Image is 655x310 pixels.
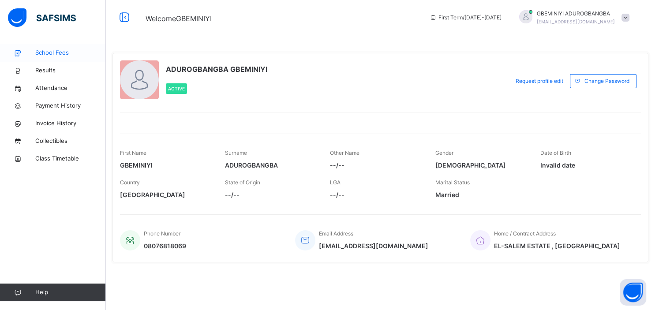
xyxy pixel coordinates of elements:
span: Invalid date [540,161,632,170]
span: 08076818069 [144,241,186,250]
span: [EMAIL_ADDRESS][DOMAIN_NAME] [319,241,428,250]
img: safsims [8,8,76,27]
span: Class Timetable [35,154,106,163]
span: School Fees [35,49,106,57]
span: session/term information [430,14,502,22]
span: Married [435,190,527,199]
div: GBEMINIYIADUROGBANGBA [510,10,634,26]
span: Welcome GBEMINIYI [146,14,212,23]
span: State of Origin [225,179,260,186]
span: Surname [225,149,247,156]
span: First Name [120,149,146,156]
span: Home / Contract Address [494,230,556,237]
span: Gender [435,149,453,156]
span: Collectibles [35,137,106,146]
span: Results [35,66,106,75]
span: GBEMINIYI [120,161,212,170]
span: --/-- [330,190,422,199]
span: Payment History [35,101,106,110]
span: Other Name [330,149,359,156]
span: ADUROGBANGBA GBEMINIYI [166,64,267,75]
span: Active [168,86,185,91]
span: Date of Birth [540,149,571,156]
span: EL-SALEM ESTATE , [GEOGRAPHIC_DATA] [494,241,620,250]
span: GBEMINIYI ADUROGBANGBA [537,10,615,18]
span: Invoice History [35,119,106,128]
span: Country [120,179,140,186]
span: LGA [330,179,341,186]
span: Marital Status [435,179,470,186]
button: Open asap [620,279,646,306]
span: Attendance [35,84,106,93]
span: Request profile edit [516,77,563,85]
span: [GEOGRAPHIC_DATA] [120,190,212,199]
span: Help [35,288,105,297]
span: Phone Number [144,230,180,237]
span: [DEMOGRAPHIC_DATA] [435,161,527,170]
span: Change Password [584,77,629,85]
span: --/-- [330,161,422,170]
span: Email Address [319,230,353,237]
span: --/-- [225,190,317,199]
span: [EMAIL_ADDRESS][DOMAIN_NAME] [537,19,615,24]
span: ADUROGBANGBA [225,161,317,170]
